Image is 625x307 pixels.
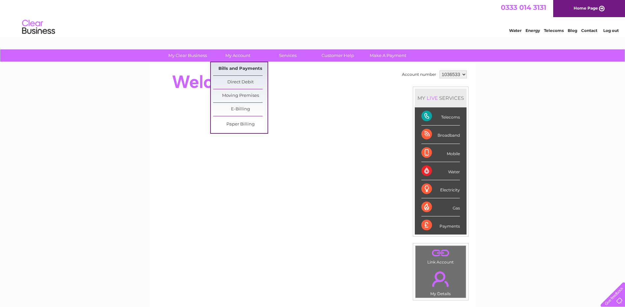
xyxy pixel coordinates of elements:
[421,162,460,180] div: Water
[213,62,268,75] a: Bills and Payments
[311,49,365,62] a: Customer Help
[400,69,438,80] td: Account number
[425,95,439,101] div: LIVE
[415,245,466,266] td: Link Account
[261,49,315,62] a: Services
[417,247,464,259] a: .
[157,4,469,32] div: Clear Business is a trading name of Verastar Limited (registered in [GEOGRAPHIC_DATA] No. 3667643...
[526,28,540,33] a: Energy
[603,28,619,33] a: Log out
[581,28,597,33] a: Contact
[421,180,460,198] div: Electricity
[421,144,460,162] div: Mobile
[361,49,415,62] a: Make A Payment
[213,118,268,131] a: Paper Billing
[415,89,467,107] div: MY SERVICES
[22,17,55,37] img: logo.png
[417,267,464,291] a: .
[421,107,460,126] div: Telecoms
[415,266,466,298] td: My Details
[213,76,268,89] a: Direct Debit
[421,216,460,234] div: Payments
[211,49,265,62] a: My Account
[213,89,268,102] a: Moving Premises
[213,103,268,116] a: E-Billing
[421,126,460,144] div: Broadband
[421,198,460,216] div: Gas
[509,28,522,33] a: Water
[544,28,564,33] a: Telecoms
[501,3,546,12] a: 0333 014 3131
[160,49,215,62] a: My Clear Business
[568,28,577,33] a: Blog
